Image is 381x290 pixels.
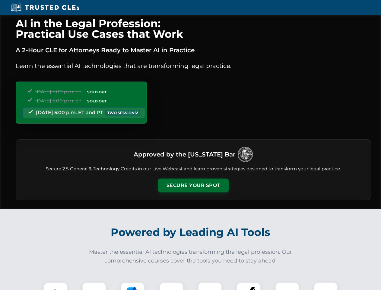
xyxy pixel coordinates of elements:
p: Master the essential AI technologies transforming the legal profession. Our comprehensive courses... [85,248,296,265]
p: Secure 2.5 General & Technology Credits in our Live Webcast and learn proven strategies designed ... [23,166,364,172]
h2: Powered by Leading AI Tools [24,222,358,243]
span: SOLD OUT [85,89,109,95]
button: Secure Your Spot [158,179,229,192]
p: A 2-Hour CLE for Attorneys Ready to Master AI in Practice [16,45,371,55]
p: Learn the essential AI technologies that are transforming legal practice. [16,61,371,71]
img: Logo [238,147,253,162]
h1: AI in the Legal Profession: Practical Use Cases that Work [16,18,371,39]
span: [DATE] 5:00 p.m. ET [35,89,81,95]
img: Trusted CLEs [9,3,81,12]
span: [DATE] 5:00 p.m. ET [35,98,81,104]
span: SOLD OUT [85,98,109,104]
h3: Approved by the [US_STATE] Bar [134,149,235,160]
